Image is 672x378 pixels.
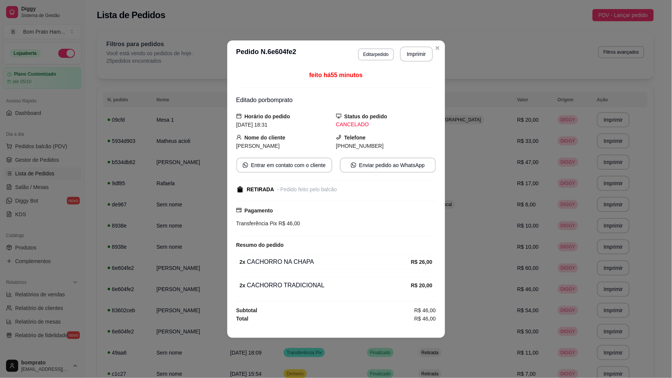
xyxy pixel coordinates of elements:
[236,113,242,119] span: calendar
[336,121,436,129] div: CANCELADO
[240,282,246,288] strong: 2 x
[240,281,411,290] div: CACHORRO TRADICIONAL
[340,158,436,173] button: whats-appEnviar pedido ao WhatsApp
[236,316,248,322] strong: Total
[336,143,384,149] span: [PHONE_NUMBER]
[236,97,293,103] span: Editado por bomprato
[411,259,433,265] strong: R$ 26,00
[236,220,277,226] span: Transferência Pix
[277,186,337,194] div: - Pedido feito pelo balcão
[358,48,394,60] button: Editarpedido
[336,113,341,119] span: desktop
[236,208,242,213] span: credit-card
[277,220,300,226] span: R$ 46,00
[400,46,433,62] button: Imprimir
[240,259,246,265] strong: 2 x
[236,158,332,173] button: whats-appEntrar em contato com o cliente
[236,122,268,128] span: [DATE] 18:31
[247,186,274,194] div: RETIRADA
[414,314,436,323] span: R$ 46,00
[245,208,273,214] strong: Pagamento
[345,135,366,141] strong: Telefone
[236,242,284,248] strong: Resumo do pedido
[245,135,286,141] strong: Nome do cliente
[351,163,356,168] span: whats-app
[414,306,436,314] span: R$ 46,00
[243,163,248,168] span: whats-app
[345,113,388,119] strong: Status do pedido
[431,42,444,54] button: Close
[236,135,242,140] span: user
[236,307,258,313] strong: Subtotal
[236,143,280,149] span: [PERSON_NAME]
[411,282,433,288] strong: R$ 20,00
[236,46,296,62] h3: Pedido N. 6e604fe2
[240,257,411,266] div: CACHORRO NA CHAPA
[245,113,290,119] strong: Horário do pedido
[309,72,363,78] span: feito há 55 minutos
[336,135,341,140] span: phone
